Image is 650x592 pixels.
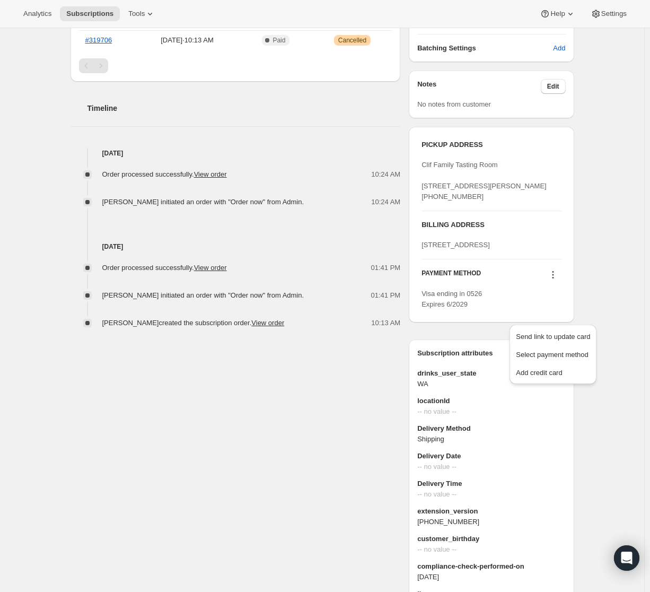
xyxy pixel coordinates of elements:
a: View order [194,264,227,272]
span: Clif Family Tasting Room [STREET_ADDRESS][PERSON_NAME] [PHONE_NUMBER] [421,161,547,201]
span: drinks_user_state [417,368,565,379]
span: Delivery Date [417,451,565,462]
span: Order processed successfully. [102,170,227,178]
h4: [DATE] [71,148,401,159]
span: 01:41 PM [371,290,401,301]
span: Add [553,43,565,54]
span: Analytics [23,10,51,18]
span: No notes from customer [417,100,491,108]
span: locationId [417,396,565,406]
button: Subscriptions [60,6,120,21]
span: -- no value -- [417,544,565,555]
button: Analytics [17,6,58,21]
span: Send link to update card [516,333,590,341]
a: #319706 [85,36,112,44]
span: Cancelled [338,36,366,45]
span: WA [417,379,565,389]
span: Delivery Method [417,423,565,434]
h3: PAYMENT METHOD [421,269,481,283]
button: Settings [584,6,633,21]
span: Delivery Time [417,478,565,489]
span: Select payment method [516,351,588,359]
h3: BILLING ADDRESS [421,220,561,230]
span: -- no value -- [417,406,565,417]
span: 10:13 AM [371,318,400,328]
button: Add [547,40,572,57]
span: Edit [547,82,559,91]
a: View order [194,170,227,178]
h2: Timeline [87,103,401,114]
button: Send link to update card [513,328,593,345]
span: 10:24 AM [371,169,400,180]
h3: Notes [417,79,541,94]
span: [STREET_ADDRESS] [421,241,490,249]
span: Subscriptions [66,10,113,18]
h3: Subscription attributes [417,348,541,363]
span: [DATE] [417,572,565,582]
span: extension_version [417,506,565,517]
button: Tools [122,6,162,21]
h4: [DATE] [71,241,401,252]
nav: Pagination [79,58,392,73]
span: Shipping [417,434,565,445]
span: Settings [601,10,627,18]
span: -- no value -- [417,489,565,500]
span: customer_birthday [417,534,565,544]
button: Edit [541,79,566,94]
h3: PICKUP ADDRESS [421,140,561,150]
span: 10:24 AM [371,197,400,207]
div: Open Intercom Messenger [614,545,639,571]
span: [PERSON_NAME] created the subscription order. [102,319,285,327]
span: [PERSON_NAME] initiated an order with "Order now" from Admin. [102,291,304,299]
a: View order [251,319,284,327]
button: Help [533,6,582,21]
button: Select payment method [513,346,593,363]
span: [PERSON_NAME] initiated an order with "Order now" from Admin. [102,198,304,206]
span: compliance-check-performed-on [417,561,565,572]
span: Help [550,10,565,18]
h6: Batching Settings [417,43,553,54]
span: Tools [128,10,145,18]
span: Visa ending in 0526 Expires 6/2029 [421,290,482,308]
button: Add credit card [513,364,593,381]
span: -- no value -- [417,462,565,472]
span: Add credit card [516,369,562,377]
span: Order processed successfully. [102,264,227,272]
span: [DATE] · 10:13 AM [142,35,233,46]
span: 01:41 PM [371,263,401,273]
span: Paid [273,36,285,45]
span: [PHONE_NUMBER] [417,517,565,527]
